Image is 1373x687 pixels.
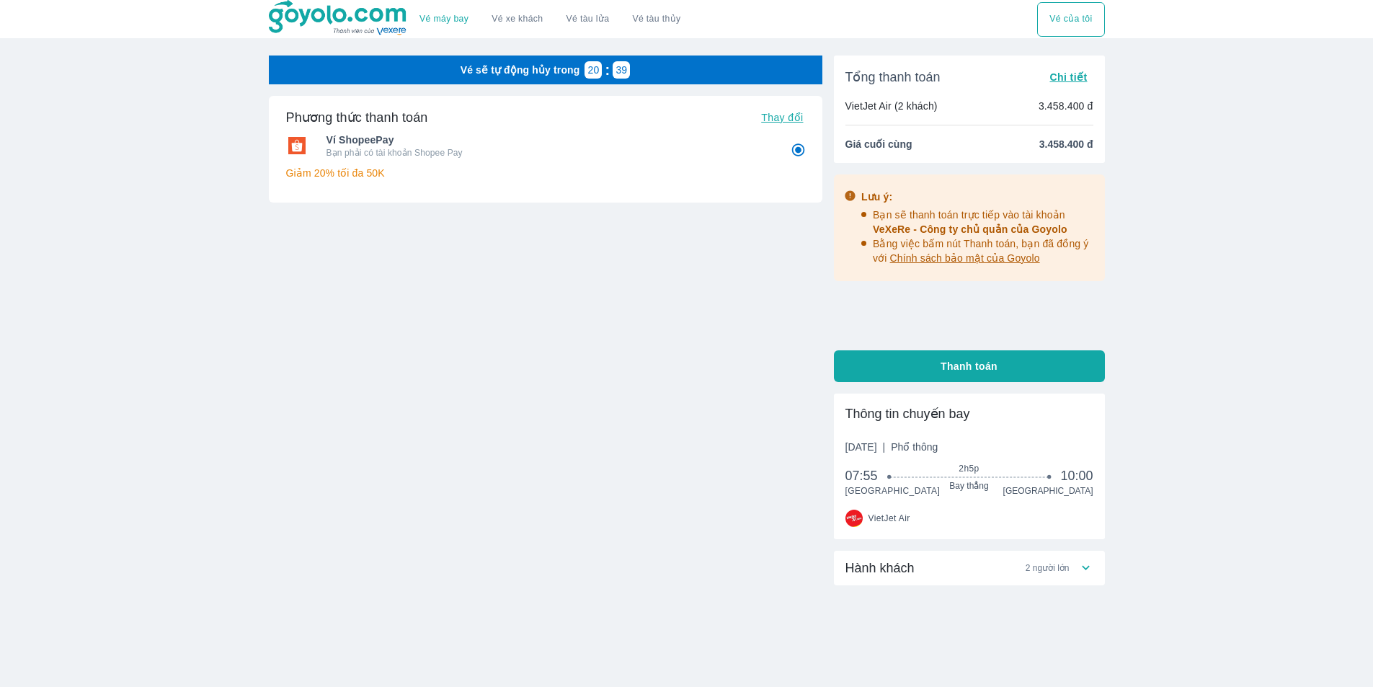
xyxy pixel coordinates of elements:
[1044,67,1093,87] button: Chi tiết
[845,467,890,484] span: 07:55
[941,359,997,373] span: Thanh toán
[326,133,770,147] span: Ví ShopeePay
[1039,99,1093,113] p: 3.458.400 đ
[889,463,1049,474] span: 2h5p
[286,166,805,180] p: Giảm 20% tối đa 50K
[1049,71,1087,83] span: Chi tiết
[845,440,938,454] span: [DATE]
[1039,137,1093,151] span: 3.458.400 đ
[286,128,805,163] div: Ví ShopeePayVí ShopeePayBạn phải có tài khoản Shopee Pay
[286,109,428,126] h6: Phương thức thanh toán
[602,63,613,77] p: :
[616,63,627,77] p: 39
[834,350,1105,382] button: Thanh toán
[326,147,770,159] p: Bạn phải có tài khoản Shopee Pay
[621,2,692,37] button: Vé tàu thủy
[861,190,1095,204] div: Lưu ý:
[1037,2,1104,37] button: Vé của tôi
[408,2,692,37] div: choose transportation mode
[1026,562,1070,574] span: 2 người lớn
[834,551,1105,585] div: Hành khách2 người lớn
[873,236,1095,265] p: Bằng việc bấm nút Thanh toán, bạn đã đồng ý với
[492,14,543,25] a: Vé xe khách
[1060,467,1093,484] span: 10:00
[868,513,910,524] span: VietJet Air
[845,405,1093,422] div: Thông tin chuyến bay
[286,137,308,154] img: Ví ShopeePay
[873,209,1067,235] span: Bạn sẽ thanh toán trực tiếp vào tài khoản
[873,223,1067,235] span: VeXeRe - Công ty chủ quản của Goyolo
[555,2,621,37] a: Vé tàu lửa
[1037,2,1104,37] div: choose transportation mode
[890,252,1040,264] span: Chính sách bảo mật của Goyolo
[845,559,915,577] span: Hành khách
[883,441,886,453] span: |
[845,99,938,113] p: VietJet Air (2 khách)
[419,14,468,25] a: Vé máy bay
[891,441,938,453] span: Phổ thông
[845,137,912,151] span: Giá cuối cùng
[461,63,580,77] p: Vé sẽ tự động hủy trong
[889,480,1049,492] span: Bay thẳng
[755,107,809,128] button: Thay đổi
[761,112,803,123] span: Thay đổi
[845,68,941,86] span: Tổng thanh toán
[588,63,600,77] p: 20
